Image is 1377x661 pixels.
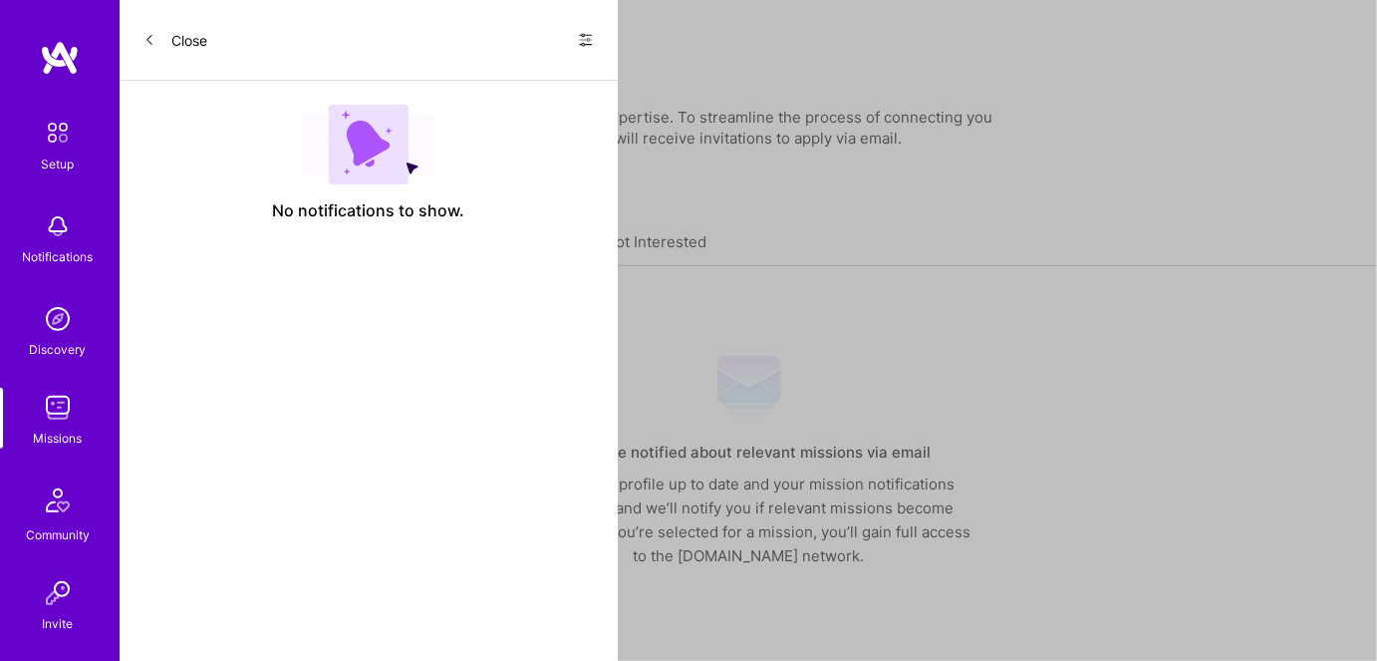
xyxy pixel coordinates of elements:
[273,200,465,221] span: No notifications to show.
[38,206,78,246] img: bell
[34,477,82,524] img: Community
[42,154,75,174] div: Setup
[143,24,207,56] button: Close
[23,246,94,267] div: Notifications
[303,105,434,184] img: empty
[26,524,90,545] div: Community
[30,339,87,360] div: Discovery
[40,40,80,76] img: logo
[34,428,83,449] div: Missions
[38,388,78,428] img: teamwork
[38,299,78,339] img: discovery
[43,613,74,634] div: Invite
[37,112,79,154] img: setup
[38,573,78,613] img: Invite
